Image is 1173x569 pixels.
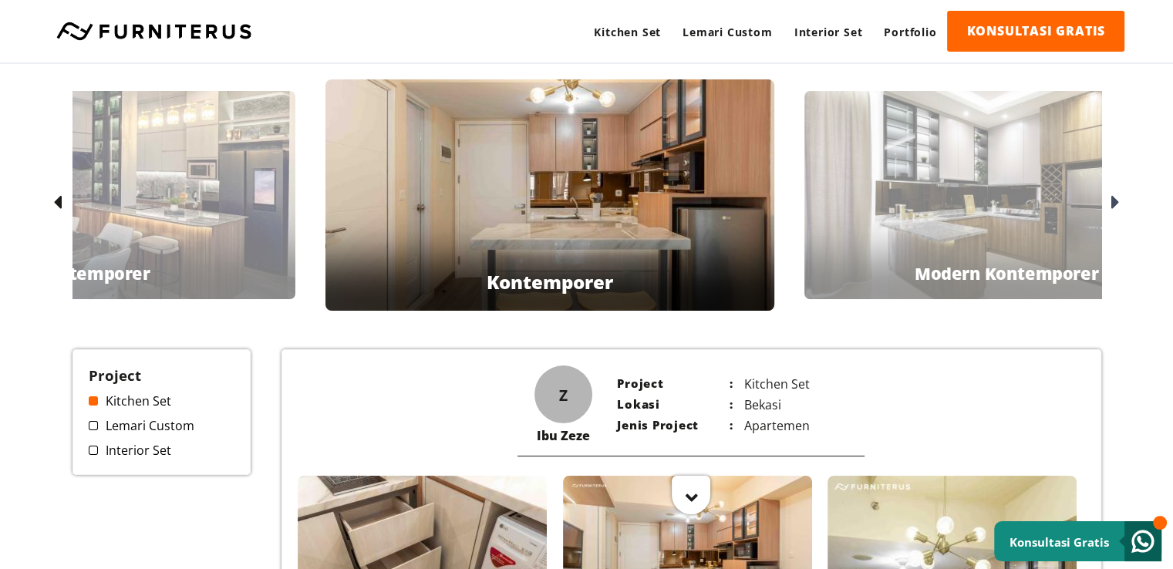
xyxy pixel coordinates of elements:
div: Ibu Zeze [534,427,592,444]
a: Portfolio [873,11,947,53]
p: Jenis Project [617,417,733,434]
p: Kitchen Set [733,375,848,392]
a: Kitchen Set [583,11,672,53]
p: Lokasi [617,396,733,413]
small: Konsultasi Gratis [1010,534,1109,550]
a: Interior Set [784,11,874,53]
p: Kontemporer [36,261,150,284]
a: Lemari Custom [672,11,783,53]
p: Modern Kontemporer [914,261,1098,284]
p: Project [617,375,733,392]
a: KONSULTASI GRATIS [947,11,1124,52]
a: Interior Set [89,442,235,459]
span: Z [559,384,568,405]
a: Konsultasi Gratis [994,521,1161,561]
a: Lemari Custom [89,417,235,434]
a: Kitchen Set [89,392,235,409]
p: Bekasi [733,396,848,413]
p: Kontemporer [487,269,613,295]
p: Apartemen [733,417,848,434]
h3: Project [89,365,235,385]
